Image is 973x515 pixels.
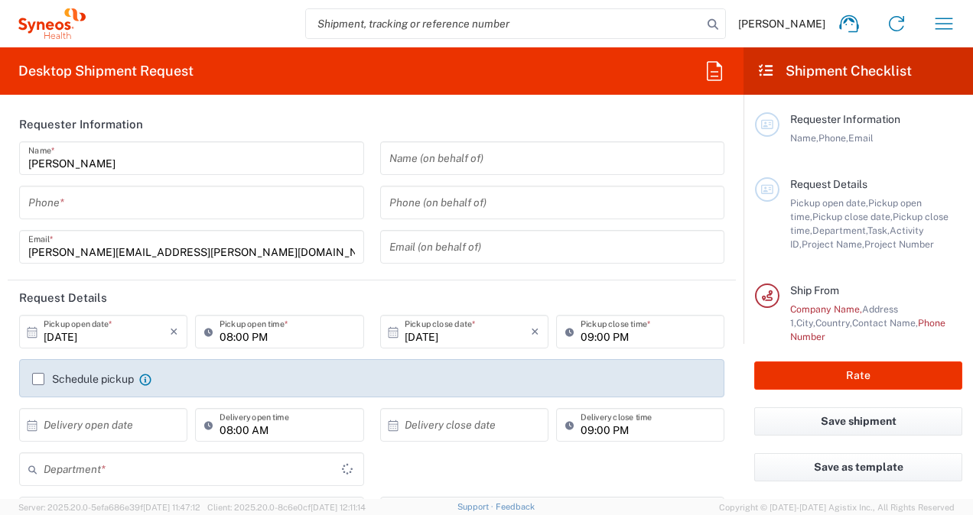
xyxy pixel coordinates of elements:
[306,9,702,38] input: Shipment, tracking or reference number
[790,197,868,209] span: Pickup open date,
[207,503,366,512] span: Client: 2025.20.0-8c6e0cf
[719,500,955,514] span: Copyright © [DATE]-[DATE] Agistix Inc., All Rights Reserved
[867,225,890,236] span: Task,
[531,319,539,344] i: ×
[848,132,874,144] span: Email
[143,503,200,512] span: [DATE] 11:47:12
[790,113,900,125] span: Requester Information
[754,407,962,436] button: Save shipment
[818,132,848,144] span: Phone,
[738,17,825,31] span: [PERSON_NAME]
[457,502,496,511] a: Support
[815,317,852,329] span: Country,
[802,238,864,250] span: Project Name,
[19,117,143,132] h2: Requester Information
[812,211,893,222] span: Pickup close date,
[496,502,535,511] a: Feedback
[790,178,867,190] span: Request Details
[812,225,867,236] span: Department,
[754,361,962,390] button: Rate
[864,238,934,250] span: Project Number
[19,290,107,306] h2: Request Details
[18,62,194,80] h2: Desktop Shipment Request
[852,317,918,329] span: Contact Name,
[757,62,912,80] h2: Shipment Checklist
[754,453,962,481] button: Save as template
[170,319,178,344] i: ×
[790,284,839,296] span: Ship From
[790,303,862,315] span: Company Name,
[311,503,366,512] span: [DATE] 12:11:14
[796,317,815,329] span: City,
[32,373,134,385] label: Schedule pickup
[18,503,200,512] span: Server: 2025.20.0-5efa686e39f
[790,132,818,144] span: Name,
